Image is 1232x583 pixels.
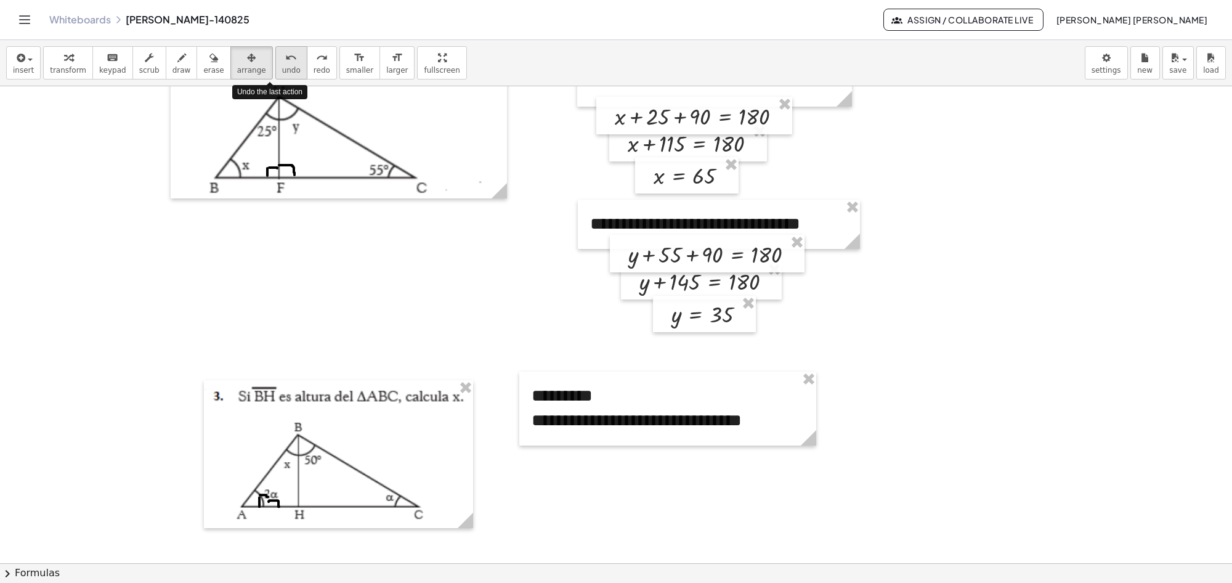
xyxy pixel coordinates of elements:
span: new [1137,66,1153,75]
span: save [1169,66,1186,75]
span: smaller [346,66,373,75]
button: erase [197,46,230,79]
span: [PERSON_NAME] [PERSON_NAME] [1056,14,1207,25]
button: scrub [132,46,166,79]
button: new [1130,46,1160,79]
span: scrub [139,66,160,75]
button: format_sizesmaller [339,46,380,79]
span: keypad [99,66,126,75]
button: insert [6,46,41,79]
span: erase [203,66,224,75]
span: load [1203,66,1219,75]
button: draw [166,46,198,79]
span: Assign / Collaborate Live [894,14,1034,25]
span: arrange [237,66,266,75]
i: redo [316,51,328,65]
button: undoundo [275,46,307,79]
i: undo [285,51,297,65]
button: redoredo [307,46,337,79]
span: fullscreen [424,66,460,75]
i: format_size [391,51,403,65]
button: settings [1085,46,1128,79]
i: format_size [354,51,365,65]
button: [PERSON_NAME] [PERSON_NAME] [1046,9,1217,31]
span: larger [386,66,408,75]
button: load [1196,46,1226,79]
button: fullscreen [417,46,466,79]
span: insert [13,66,34,75]
span: redo [314,66,330,75]
span: draw [172,66,191,75]
button: save [1162,46,1194,79]
button: keyboardkeypad [92,46,133,79]
a: Whiteboards [49,14,111,26]
button: Toggle navigation [15,10,34,30]
button: arrange [230,46,273,79]
button: format_sizelarger [379,46,415,79]
span: settings [1092,66,1121,75]
button: transform [43,46,93,79]
div: Undo the last action [232,85,307,99]
i: keyboard [107,51,118,65]
span: undo [282,66,301,75]
button: Assign / Collaborate Live [883,9,1044,31]
span: transform [50,66,86,75]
